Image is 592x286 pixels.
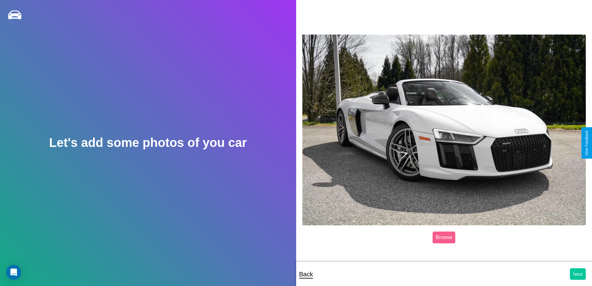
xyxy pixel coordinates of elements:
[49,136,247,150] h2: Let's add some photos of you car
[6,265,21,280] div: Open Intercom Messenger
[570,268,586,280] button: Next
[302,35,586,225] img: posted
[433,232,455,243] label: Browse
[299,269,313,280] p: Back
[585,130,589,156] div: Give Feedback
